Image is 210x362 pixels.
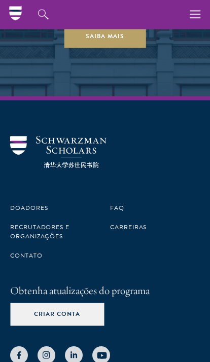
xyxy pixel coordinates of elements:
a: carreiras [110,223,147,232]
a: faq [110,204,124,213]
a: saiba mais [64,26,146,49]
h4: Obtenha atualizações do programa [10,283,200,300]
a: Doadores [10,204,48,213]
a: RECRUTADORES E ORGANIZAÇÕES [10,223,69,241]
a: Contato [10,251,43,261]
button: criar conta [10,304,104,327]
img: Alos de Schwarzman Scholars [10,136,107,168]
